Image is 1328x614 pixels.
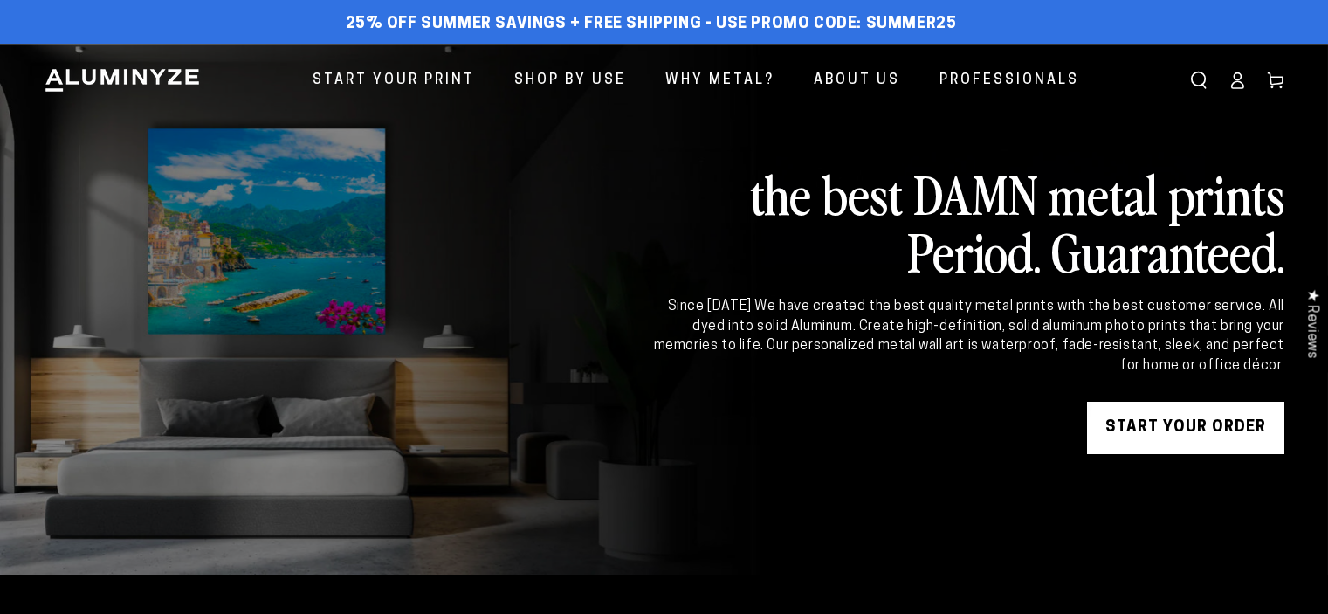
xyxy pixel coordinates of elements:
div: Click to open Judge.me floating reviews tab [1295,275,1328,372]
a: Shop By Use [501,58,639,104]
img: Aluminyze [44,67,201,93]
a: Professionals [926,58,1092,104]
a: Why Metal? [652,58,788,104]
span: Professionals [939,68,1079,93]
a: Start Your Print [299,58,488,104]
a: START YOUR Order [1087,402,1284,454]
span: Why Metal? [665,68,774,93]
summary: Search our site [1180,61,1218,100]
div: Since [DATE] We have created the best quality metal prints with the best customer service. All dy... [650,297,1284,376]
a: About Us [801,58,913,104]
span: Shop By Use [514,68,626,93]
span: About Us [814,68,900,93]
span: Start Your Print [313,68,475,93]
span: 25% off Summer Savings + Free Shipping - Use Promo Code: SUMMER25 [346,15,957,34]
h2: the best DAMN metal prints Period. Guaranteed. [650,164,1284,279]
